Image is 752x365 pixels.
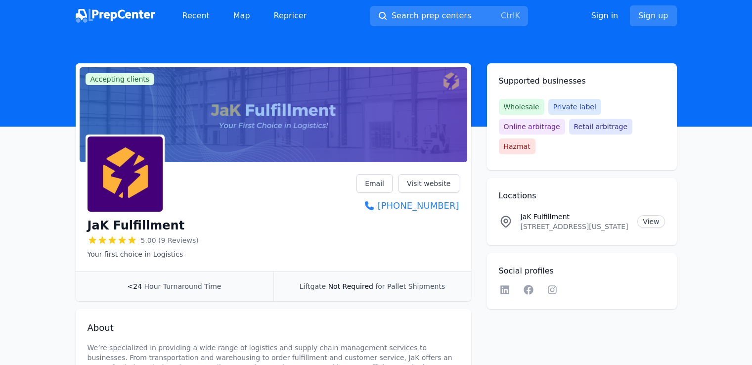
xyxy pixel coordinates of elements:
[175,6,218,26] a: Recent
[501,11,515,20] kbd: Ctrl
[499,99,544,115] span: Wholesale
[630,5,676,26] a: Sign up
[499,138,535,154] span: Hazmat
[88,218,185,233] h1: JaK Fulfillment
[144,282,221,290] span: Hour Turnaround Time
[637,215,664,228] a: View
[569,119,632,135] span: Retail arbitrage
[88,137,163,212] img: JaK Fulfillment
[356,174,393,193] a: Email
[225,6,258,26] a: Map
[88,249,199,259] p: Your first choice in Logistics
[300,282,326,290] span: Liftgate
[521,212,630,222] p: JaK Fulfillment
[76,9,155,23] img: PrepCenter
[88,321,459,335] h2: About
[356,199,459,213] a: [PHONE_NUMBER]
[370,6,528,26] button: Search prep centersCtrlK
[515,11,520,20] kbd: K
[521,222,630,231] p: [STREET_ADDRESS][US_STATE]
[398,174,459,193] a: Visit website
[375,282,445,290] span: for Pallet Shipments
[499,75,665,87] h2: Supported businesses
[499,265,665,277] h2: Social profiles
[86,73,155,85] span: Accepting clients
[266,6,315,26] a: Repricer
[128,282,142,290] span: <24
[499,190,665,202] h2: Locations
[499,119,565,135] span: Online arbitrage
[591,10,619,22] a: Sign in
[328,282,373,290] span: Not Required
[141,235,199,245] span: 5.00 (9 Reviews)
[392,10,471,22] span: Search prep centers
[548,99,601,115] span: Private label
